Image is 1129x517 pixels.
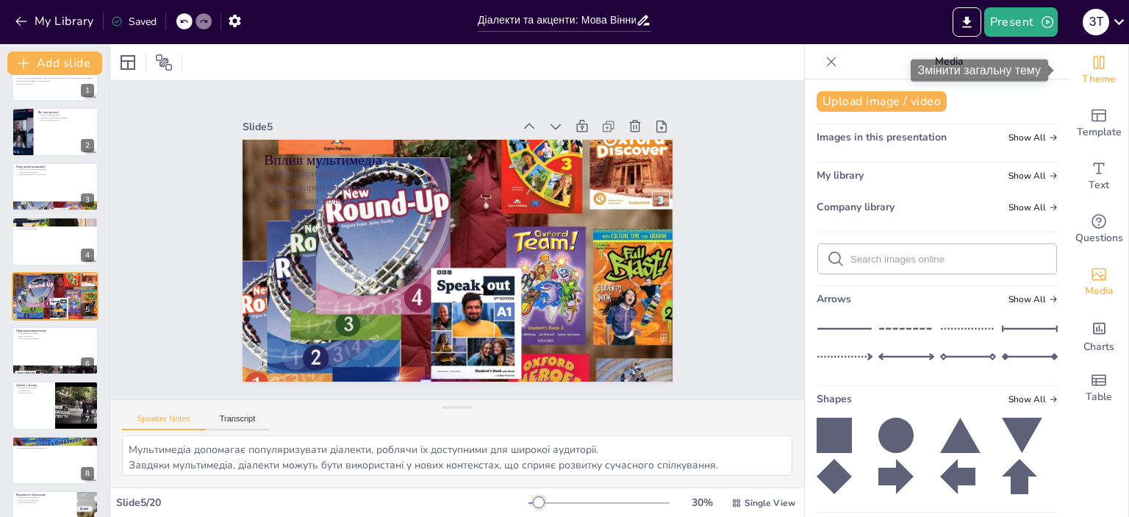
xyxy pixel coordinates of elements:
div: 7 [81,413,94,426]
input: Search images online [850,254,1047,265]
div: 6 [81,357,94,371]
p: Культурна ідентичність [16,228,94,231]
span: Table [1086,389,1112,405]
div: https://cdn.sendsteps.com/images/logo/sendsteps_logo_white.pnghttps://cdn.sendsteps.com/images/lo... [12,272,98,321]
p: Популяризація діалектів [16,277,94,280]
span: Show all [1008,294,1058,304]
p: Нові форми спілкування [16,280,94,283]
div: З Т [1083,9,1109,35]
div: Add a table [1069,362,1128,415]
div: Add images, graphics, shapes or video [1069,256,1128,309]
div: Get real-time input from your audience [1069,203,1128,256]
p: Збереження ідентичності [16,496,73,499]
div: 5 [81,303,94,316]
span: Show all [1008,132,1058,143]
span: Shapes [817,392,852,406]
p: Залучення молоді [16,282,94,285]
p: Автентичність [16,389,51,392]
span: Theme [1082,71,1116,88]
p: Популяризація за межами регіону [16,446,94,449]
p: Важливість збереження [16,493,73,497]
div: Add ready made slides [1069,97,1128,150]
span: Show all [1008,171,1058,181]
button: Export to PowerPoint [953,7,981,37]
p: Вплив на молодь [16,392,51,395]
div: https://cdn.sendsteps.com/images/logo/sendsteps_logo_white.pnghttps://cdn.sendsteps.com/images/lo... [12,217,98,265]
p: Використання в театрах [16,332,94,335]
p: Значущість для громади [16,338,94,340]
p: Media [843,44,1055,79]
span: Media [1085,283,1114,299]
span: Charts [1083,339,1114,355]
p: У цій презентації ми дослідимо мовні особливості Вінниці, їхнє відображення в мультимедіа та важл... [16,77,94,82]
div: Layout [116,51,140,74]
span: My library [817,168,864,182]
div: 3 [81,193,94,207]
button: Upload image / video [817,91,947,112]
p: Діалект у музиці [16,383,51,388]
p: Нові форми спілкування [299,204,658,374]
p: Вплив мультимедіа [16,274,94,278]
p: Носії історії та традицій [16,499,73,502]
button: My Library [11,10,100,33]
div: Saved [111,15,157,29]
div: Add charts and graphs [1069,309,1128,362]
p: Нові форми вираження [16,444,94,447]
p: Відображення змін у суспільстві [16,174,94,177]
div: 8 [12,436,98,485]
p: Вплив мультимедіа [309,226,670,402]
font: Змінити загальну тему [918,64,1042,76]
p: Залучення молоді [294,192,653,362]
div: 8 [81,467,94,480]
p: Збереження культурної спадщини [16,168,94,171]
span: Questions [1075,230,1123,246]
span: Template [1077,124,1122,140]
div: Add text boxes [1069,150,1128,203]
button: З Т [1083,7,1109,37]
p: Виклики глобалізації [16,502,73,504]
span: Position [155,54,173,71]
div: Change the overall theme [1069,44,1128,97]
button: Transcript [205,414,270,430]
div: 7 [12,381,98,429]
p: Соціальні мережі та діалект [16,438,94,442]
p: Що таке діалект? [37,110,94,114]
div: 30 % [684,496,720,510]
p: Мова Вінниці [16,219,94,224]
button: Add slide [7,51,102,75]
div: 1 [12,53,98,101]
p: Популяризація діалектів [305,216,664,386]
div: https://cdn.sendsteps.com/images/logo/sendsteps_logo_white.pnghttps://cdn.sendsteps.com/images/lo... [12,327,98,375]
button: Speaker Notes [122,414,205,430]
p: Використання в піснях [16,387,51,390]
button: Present [984,7,1058,37]
span: Company library [817,200,895,214]
span: Images in this presentation [817,130,947,144]
p: Приклади використання [16,329,94,333]
span: Text [1089,177,1109,193]
p: Відображення історії [16,225,94,228]
p: Унікальні особливості [16,223,94,226]
span: Show all [1008,202,1058,213]
p: Соціальна ідентичність [16,171,94,174]
span: Arrows [817,292,851,306]
div: 2 [81,139,94,152]
div: https://cdn.sendsteps.com/images/logo/sendsteps_logo_white.pnghttps://cdn.sendsteps.com/images/lo... [12,163,98,211]
span: Single View [745,497,795,509]
textarea: Мультимедіа допомагає популяризувати діалекти, роблячи їх доступними для широкої аудиторії. Завдя... [122,435,792,476]
div: Slide 5 / 20 [116,496,528,510]
p: Радіо та інтернет [16,335,94,338]
p: Generated with [URL] [16,82,94,85]
div: Slide 5 [449,250,703,373]
div: 4 [81,249,94,262]
div: https://cdn.sendsteps.com/images/logo/sendsteps_logo_white.pnghttps://cdn.sendsteps.com/images/lo... [12,107,98,156]
input: Insert title [478,10,636,31]
p: Чому діалекти важливі? [16,165,94,169]
p: Діалекти та культурна спадщина [37,115,94,118]
span: Show all [1008,394,1058,404]
p: Діалект як варіант мови [37,113,94,116]
p: Унікальність діалектів [37,118,94,121]
div: 1 [81,84,94,97]
p: Платформи для обміну [16,441,94,444]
